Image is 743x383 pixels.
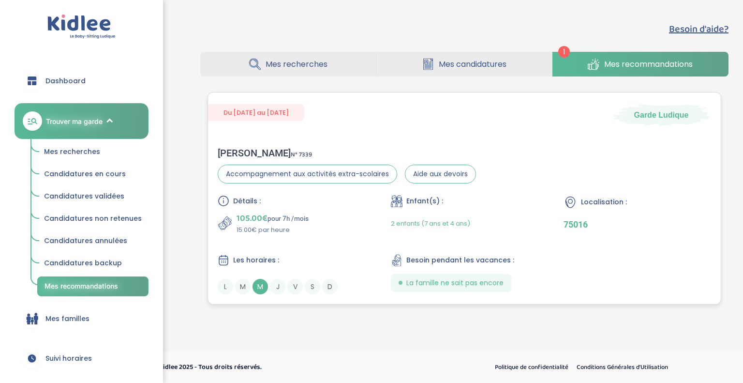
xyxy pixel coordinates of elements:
[37,276,149,296] a: Mes recommandations
[581,197,627,207] span: Localisation :
[44,258,122,268] span: Candidatures backup
[44,191,124,201] span: Candidatures validées
[406,255,514,265] span: Besoin pendant les vacances :
[218,279,233,294] span: L
[47,15,116,39] img: logo.svg
[573,361,671,374] a: Conditions Générales d’Utilisation
[218,147,476,159] div: [PERSON_NAME]
[233,196,261,206] span: Détails :
[322,279,338,294] span: D
[270,279,285,294] span: J
[15,103,149,139] a: Trouver ma garde
[208,104,304,121] span: Du [DATE] au [DATE]
[305,279,320,294] span: S
[233,255,279,265] span: Les horaires :
[235,279,251,294] span: M
[37,165,149,184] a: Candidatures en cours
[558,46,570,58] span: 1
[552,52,728,77] a: Mes recommandations
[44,169,126,179] span: Candidatures en cours
[491,361,572,374] a: Politique de confidentialité
[37,187,149,206] a: Candidatures validées
[218,165,397,184] span: Accompagnement aux activités extra-scolaires
[15,341,149,376] a: Suivi horaires
[237,212,309,225] p: pour 7h /mois
[44,147,100,156] span: Mes recherches
[405,165,476,184] span: Aide aux devoirs
[564,219,711,230] p: 75016
[406,196,443,206] span: Enfant(s) :
[200,52,376,77] a: Mes recherches
[37,210,149,228] a: Candidatures non retenues
[45,76,86,86] span: Dashboard
[45,314,89,324] span: Mes familles
[439,58,506,70] span: Mes candidatures
[406,278,504,288] span: La famille ne sait pas encore
[669,22,728,36] button: Besoin d'aide?
[287,279,303,294] span: V
[37,254,149,273] a: Candidatures backup
[291,150,312,160] span: N° 7339
[37,143,149,161] a: Mes recherches
[153,362,413,372] p: © Kidlee 2025 - Tous droits réservés.
[604,58,693,70] span: Mes recommandations
[237,212,267,225] span: 105.00€
[391,219,470,228] span: 2 enfants (7 ans et 4 ans)
[45,282,118,290] span: Mes recommandations
[237,225,309,235] p: 15.00€ par heure
[46,116,103,126] span: Trouver ma garde
[253,279,268,294] span: M
[634,109,689,120] span: Garde Ludique
[37,232,149,250] a: Candidatures annulées
[15,63,149,98] a: Dashboard
[15,301,149,336] a: Mes familles
[266,58,327,70] span: Mes recherches
[376,52,552,77] a: Mes candidatures
[44,236,127,245] span: Candidatures annulées
[45,353,92,364] span: Suivi horaires
[44,214,142,223] span: Candidatures non retenues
